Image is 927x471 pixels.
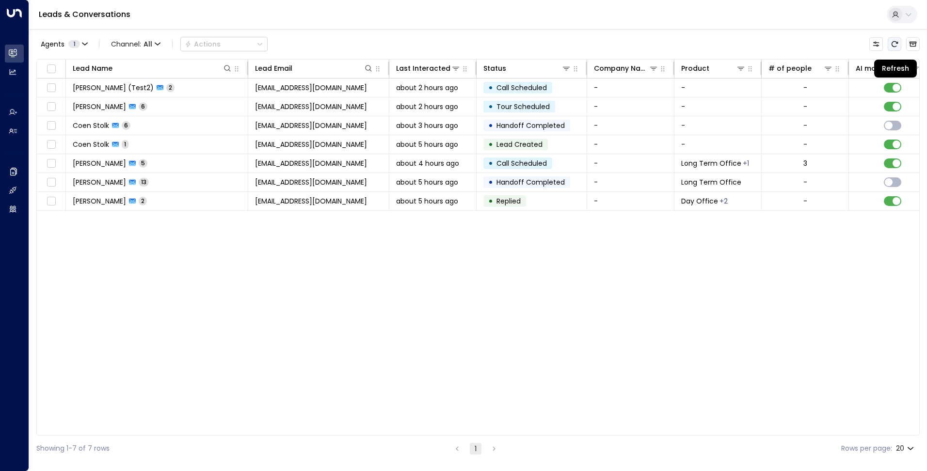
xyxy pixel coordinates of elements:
[594,63,649,74] div: Company Name
[743,158,749,168] div: Workstation
[451,442,500,455] nav: pagination navigation
[803,140,807,149] div: -
[73,196,126,206] span: MARIA SOLEDAD RUIZ CATELLI
[496,102,550,111] span: Tour Scheduled
[483,63,506,74] div: Status
[144,40,152,48] span: All
[73,121,109,130] span: Coen Stolk
[488,79,493,96] div: •
[139,178,149,186] span: 13
[488,174,493,190] div: •
[681,196,718,206] span: Day Office
[874,60,917,78] div: Refresh
[122,140,128,148] span: 1
[139,197,147,205] span: 2
[180,37,268,51] button: Actions
[587,135,674,154] td: -
[803,83,807,93] div: -
[587,97,674,116] td: -
[45,139,57,151] span: Toggle select row
[674,78,762,97] td: -
[255,121,367,130] span: coenstolk75@gmail.com
[496,177,565,187] span: Handoff Completed
[719,196,728,206] div: Long Term Office,Workstation
[396,63,461,74] div: Last Interacted
[73,177,126,187] span: MARIA SOLEDAD RUIZ CATELLI
[488,98,493,115] div: •
[483,63,571,74] div: Status
[255,177,367,187] span: ruiz.soledad@gmail.com
[45,63,57,75] span: Toggle select all
[396,177,458,187] span: about 5 hours ago
[488,155,493,172] div: •
[803,158,807,168] div: 3
[396,158,459,168] span: about 4 hours ago
[496,158,547,168] span: Call Scheduled
[896,441,916,455] div: 20
[41,41,64,47] span: Agents
[681,177,741,187] span: Long Term Office
[396,102,458,111] span: about 2 hours ago
[496,83,547,93] span: Call Scheduled
[255,158,367,168] span: turok3000@gmail.com
[122,121,130,129] span: 6
[674,116,762,135] td: -
[73,140,109,149] span: Coen Stolk
[255,63,373,74] div: Lead Email
[185,40,221,48] div: Actions
[768,63,833,74] div: # of people
[856,63,885,74] div: AI mode
[45,82,57,94] span: Toggle select row
[856,63,920,74] div: AI mode
[39,9,130,20] a: Leads & Conversations
[255,63,292,74] div: Lead Email
[681,63,746,74] div: Product
[587,78,674,97] td: -
[45,195,57,207] span: Toggle select row
[396,121,458,130] span: about 3 hours ago
[681,63,709,74] div: Product
[73,158,126,168] span: Daniel Vaca
[488,117,493,134] div: •
[488,193,493,209] div: •
[396,140,458,149] span: about 5 hours ago
[888,37,901,51] span: Refresh
[166,83,175,92] span: 2
[68,40,80,48] span: 1
[45,176,57,188] span: Toggle select row
[681,158,741,168] span: Long Term Office
[587,116,674,135] td: -
[107,37,164,51] button: Channel:All
[496,196,521,206] span: Replied
[36,443,110,454] div: Showing 1-7 of 7 rows
[255,196,367,206] span: ruiz.soledad@gmail.com
[73,83,154,93] span: Daniel (Test2)
[396,63,450,74] div: Last Interacted
[180,37,268,51] div: Button group with a nested menu
[768,63,812,74] div: # of people
[73,102,126,111] span: Daniel Teixeira
[470,443,481,455] button: page 1
[587,154,674,173] td: -
[594,63,658,74] div: Company Name
[139,102,147,110] span: 6
[803,121,807,130] div: -
[869,37,883,51] button: Customize
[488,136,493,153] div: •
[496,121,565,130] span: Handoff Completed
[674,135,762,154] td: -
[674,97,762,116] td: -
[906,37,920,51] button: Archived Leads
[255,83,367,93] span: dteixeira+test2@gmail.com
[73,63,112,74] div: Lead Name
[396,196,458,206] span: about 5 hours ago
[139,159,147,167] span: 5
[587,173,674,191] td: -
[841,443,892,454] label: Rows per page:
[45,157,57,170] span: Toggle select row
[107,37,164,51] span: Channel:
[36,37,91,51] button: Agents1
[73,63,232,74] div: Lead Name
[803,196,807,206] div: -
[255,102,367,111] span: dteixeira@gmail.com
